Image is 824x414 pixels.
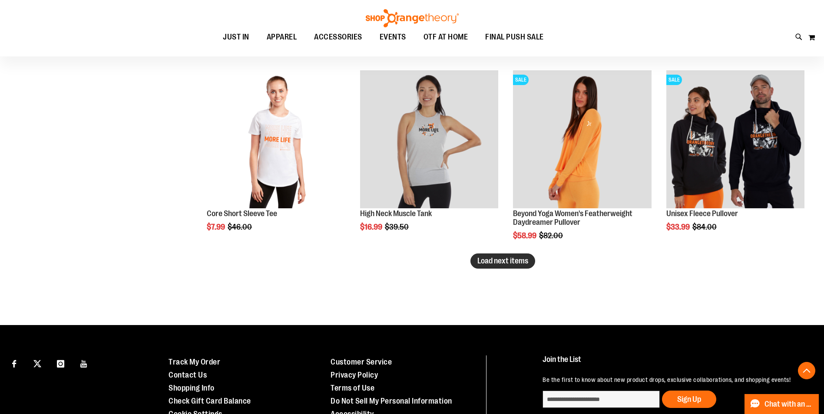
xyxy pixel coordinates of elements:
[7,355,22,371] a: Visit our Facebook page
[485,27,544,47] span: FINAL PUSH SALE
[662,66,809,253] div: product
[513,70,651,210] a: Product image for Beyond Yoga Womens Featherweight Daydreamer PulloverSALE
[662,391,716,408] button: Sign Up
[207,223,226,231] span: $7.99
[169,397,251,405] a: Check Gift Card Balance
[666,70,804,210] a: Product image for Unisex Fleece PulloverSALE
[798,362,815,379] button: Back To Top
[509,66,655,262] div: product
[314,27,362,47] span: ACCESSORIES
[169,384,215,392] a: Shopping Info
[424,27,468,47] span: OTF AT HOME
[360,223,384,231] span: $16.99
[258,27,306,47] a: APPAREL
[228,223,253,231] span: $46.00
[214,27,258,47] a: JUST IN
[33,360,41,368] img: Twitter
[53,355,68,371] a: Visit our Instagram page
[356,66,503,253] div: product
[360,70,498,208] img: Product image for High Neck Muscle Tank
[331,371,378,379] a: Privacy Policy
[513,75,529,85] span: SALE
[331,397,452,405] a: Do Not Sell My Personal Information
[305,27,371,47] a: ACCESSORIES
[223,27,249,47] span: JUST IN
[169,358,220,366] a: Track My Order
[207,209,277,218] a: Core Short Sleeve Tee
[76,355,92,371] a: Visit our Youtube page
[677,395,701,404] span: Sign Up
[360,209,432,218] a: High Neck Muscle Tank
[477,256,528,265] span: Load next items
[202,66,349,253] div: product
[543,391,660,408] input: enter email
[745,394,819,414] button: Chat with an Expert
[543,375,804,384] p: Be the first to know about new product drops, exclusive collaborations, and shopping events!
[543,355,804,371] h4: Join the List
[692,223,718,231] span: $84.00
[331,384,374,392] a: Terms of Use
[371,27,415,47] a: EVENTS
[666,70,804,208] img: Product image for Unisex Fleece Pullover
[513,70,651,208] img: Product image for Beyond Yoga Womens Featherweight Daydreamer Pullover
[477,27,553,47] a: FINAL PUSH SALE
[764,400,814,408] span: Chat with an Expert
[169,371,207,379] a: Contact Us
[666,209,738,218] a: Unisex Fleece Pullover
[415,27,477,47] a: OTF AT HOME
[666,223,691,231] span: $33.99
[666,75,682,85] span: SALE
[207,70,345,208] img: Product image for Core Short Sleeve Tee
[364,9,460,27] img: Shop Orangetheory
[513,209,632,227] a: Beyond Yoga Women's Featherweight Daydreamer Pullover
[513,231,538,240] span: $58.99
[539,231,564,240] span: $82.00
[267,27,297,47] span: APPAREL
[380,27,406,47] span: EVENTS
[470,253,535,269] button: Load next items
[360,70,498,210] a: Product image for High Neck Muscle Tank
[207,70,345,210] a: Product image for Core Short Sleeve Tee
[30,355,45,371] a: Visit our X page
[385,223,410,231] span: $39.50
[331,358,392,366] a: Customer Service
